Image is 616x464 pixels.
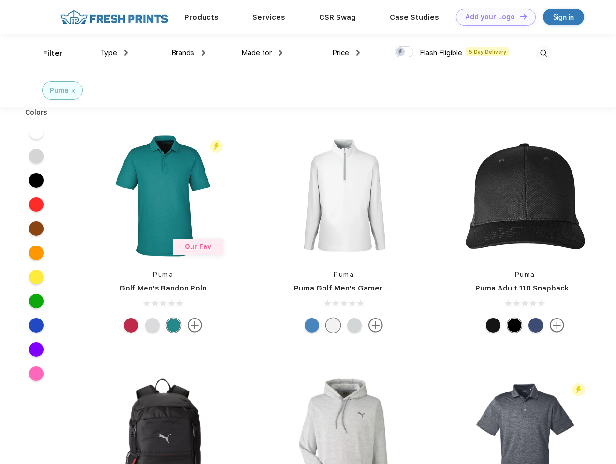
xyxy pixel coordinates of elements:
[347,318,362,333] div: High Rise
[326,318,340,333] div: Bright White
[100,48,117,57] span: Type
[461,131,589,260] img: func=resize&h=266
[241,48,272,57] span: Made for
[515,271,535,278] a: Puma
[119,284,207,292] a: Golf Men's Bandon Polo
[153,271,173,278] a: Puma
[185,243,211,250] span: Our Fav
[486,318,500,333] div: Pma Blk with Pma Blk
[188,318,202,333] img: more.svg
[520,14,527,19] img: DT
[356,50,360,56] img: dropdown.png
[466,47,509,56] span: 5 Day Delivery
[572,383,585,396] img: flash_active_toggle.svg
[550,318,564,333] img: more.svg
[528,318,543,333] div: Peacoat Qut Shd
[368,318,383,333] img: more.svg
[279,50,282,56] img: dropdown.png
[536,45,552,61] img: desktop_search.svg
[50,86,69,96] div: Puma
[202,50,205,56] img: dropdown.png
[72,89,75,93] img: filter_cancel.svg
[210,140,223,153] img: flash_active_toggle.svg
[58,9,171,26] img: fo%20logo%202.webp
[145,318,160,333] div: High Rise
[553,12,574,23] div: Sign in
[166,318,181,333] div: Green Lagoon
[305,318,319,333] div: Bright Cobalt
[294,284,447,292] a: Puma Golf Men's Gamer Golf Quarter-Zip
[319,13,356,22] a: CSR Swag
[465,13,515,21] div: Add your Logo
[99,131,227,260] img: func=resize&h=266
[334,271,354,278] a: Puma
[124,318,138,333] div: Ski Patrol
[507,318,522,333] div: Pma Blk Pma Blk
[279,131,408,260] img: func=resize&h=266
[420,48,462,57] span: Flash Eligible
[18,107,55,117] div: Colors
[252,13,285,22] a: Services
[184,13,219,22] a: Products
[171,48,194,57] span: Brands
[332,48,349,57] span: Price
[124,50,128,56] img: dropdown.png
[43,48,63,59] div: Filter
[543,9,584,25] a: Sign in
